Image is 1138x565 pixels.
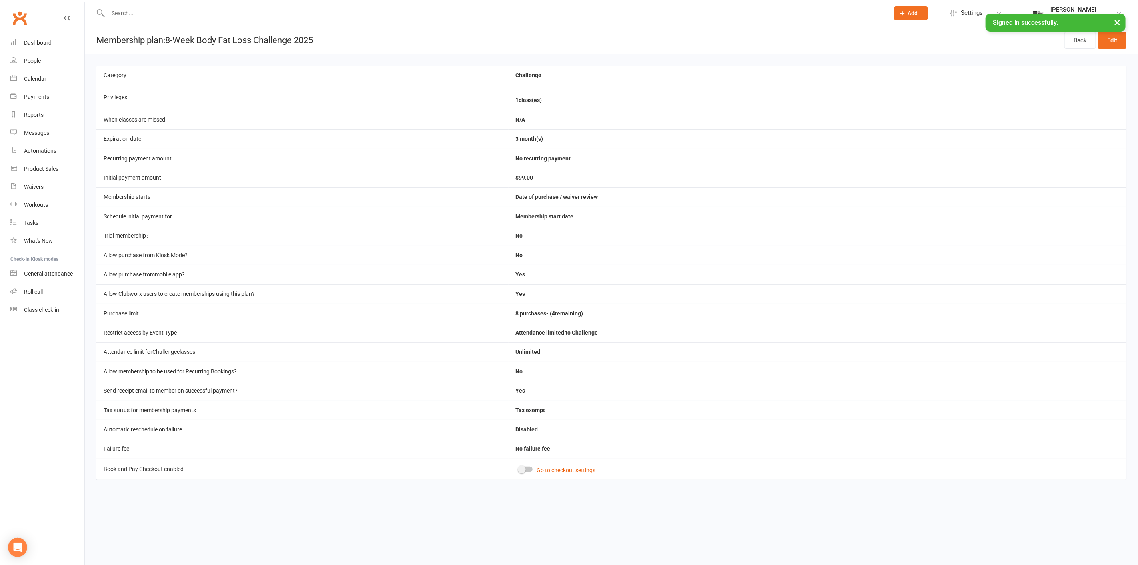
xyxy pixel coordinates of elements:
[10,70,84,88] a: Calendar
[10,283,84,301] a: Roll call
[509,304,1126,323] td: 8 purchases - ( 4 remaining)
[1098,32,1126,49] a: Edit
[509,401,1126,420] td: Tax exempt
[24,270,73,277] div: General attendance
[10,52,84,70] a: People
[509,323,1126,342] td: Attendance limited to Challenge
[106,8,884,19] input: Search...
[537,467,596,473] a: Go to checkout settings
[96,168,509,187] td: Initial payment amount
[96,187,509,206] td: Membership starts
[96,401,509,420] td: Tax status for membership payments
[908,10,918,16] span: Add
[509,381,1126,400] td: Yes
[24,58,41,64] div: People
[24,220,38,226] div: Tasks
[24,238,53,244] div: What's New
[96,265,509,284] td: Allow purchase from mobile app ?
[24,94,49,100] div: Payments
[1064,32,1096,49] a: Back
[509,110,1126,129] td: N/A
[8,538,27,557] div: Open Intercom Messenger
[1110,14,1124,31] button: ×
[10,106,84,124] a: Reports
[509,129,1126,148] td: 3 month(s)
[10,178,84,196] a: Waivers
[10,34,84,52] a: Dashboard
[96,149,509,168] td: Recurring payment amount
[10,160,84,178] a: Product Sales
[24,184,44,190] div: Waivers
[96,66,509,85] td: Category
[96,85,509,110] td: Privileges
[1030,5,1046,21] img: thumb_image1749576563.png
[96,110,509,129] td: When classes are missed
[96,207,509,226] td: Schedule initial payment for
[516,97,1119,103] li: 1 class(es)
[10,8,30,28] a: Clubworx
[24,289,43,295] div: Roll call
[509,265,1126,284] td: Yes
[993,19,1058,26] span: Signed in successfully.
[24,76,46,82] div: Calendar
[96,420,509,439] td: Automatic reschedule on failure
[96,381,509,400] td: Send receipt email to member on successful payment?
[24,112,44,118] div: Reports
[509,342,1126,361] td: Unlimited
[516,426,538,433] span: Disabled
[24,202,48,208] div: Workouts
[85,26,313,54] h1: Membership plan: 8-Week Body Fat Loss Challenge 2025
[96,323,509,342] td: Restrict access by Event Type
[24,130,49,136] div: Messages
[10,196,84,214] a: Workouts
[516,445,551,452] span: No failure fee
[10,124,84,142] a: Messages
[509,207,1126,226] td: Membership start date
[509,362,1126,381] td: No
[24,166,58,172] div: Product Sales
[10,214,84,232] a: Tasks
[96,129,509,148] td: Expiration date
[1050,13,1096,20] div: The Weight Rm
[10,142,84,160] a: Automations
[10,232,84,250] a: What's New
[96,226,509,245] td: Trial membership?
[509,187,1126,206] td: Date of purchase / waiver review
[96,284,509,303] td: Allow Clubworx users to create memberships using this plan?
[96,304,509,323] td: Purchase limit
[10,88,84,106] a: Payments
[96,439,509,458] td: Failure fee
[96,459,509,480] td: Book and Pay Checkout enabled
[1050,6,1096,13] div: [PERSON_NAME]
[509,284,1126,303] td: Yes
[24,148,56,154] div: Automations
[96,362,509,381] td: Allow membership to be used for Recurring Bookings?
[509,226,1126,245] td: No
[961,4,983,22] span: Settings
[24,40,52,46] div: Dashboard
[509,246,1126,265] td: No
[10,265,84,283] a: General attendance kiosk mode
[509,66,1126,85] td: Challenge
[24,307,59,313] div: Class check-in
[509,149,1126,168] td: No recurring payment
[96,246,509,265] td: Allow purchase from Kiosk Mode?
[10,301,84,319] a: Class kiosk mode
[509,168,1126,187] td: $99.00
[894,6,928,20] button: Add
[96,342,509,361] td: Attendance limit for Challenge classes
